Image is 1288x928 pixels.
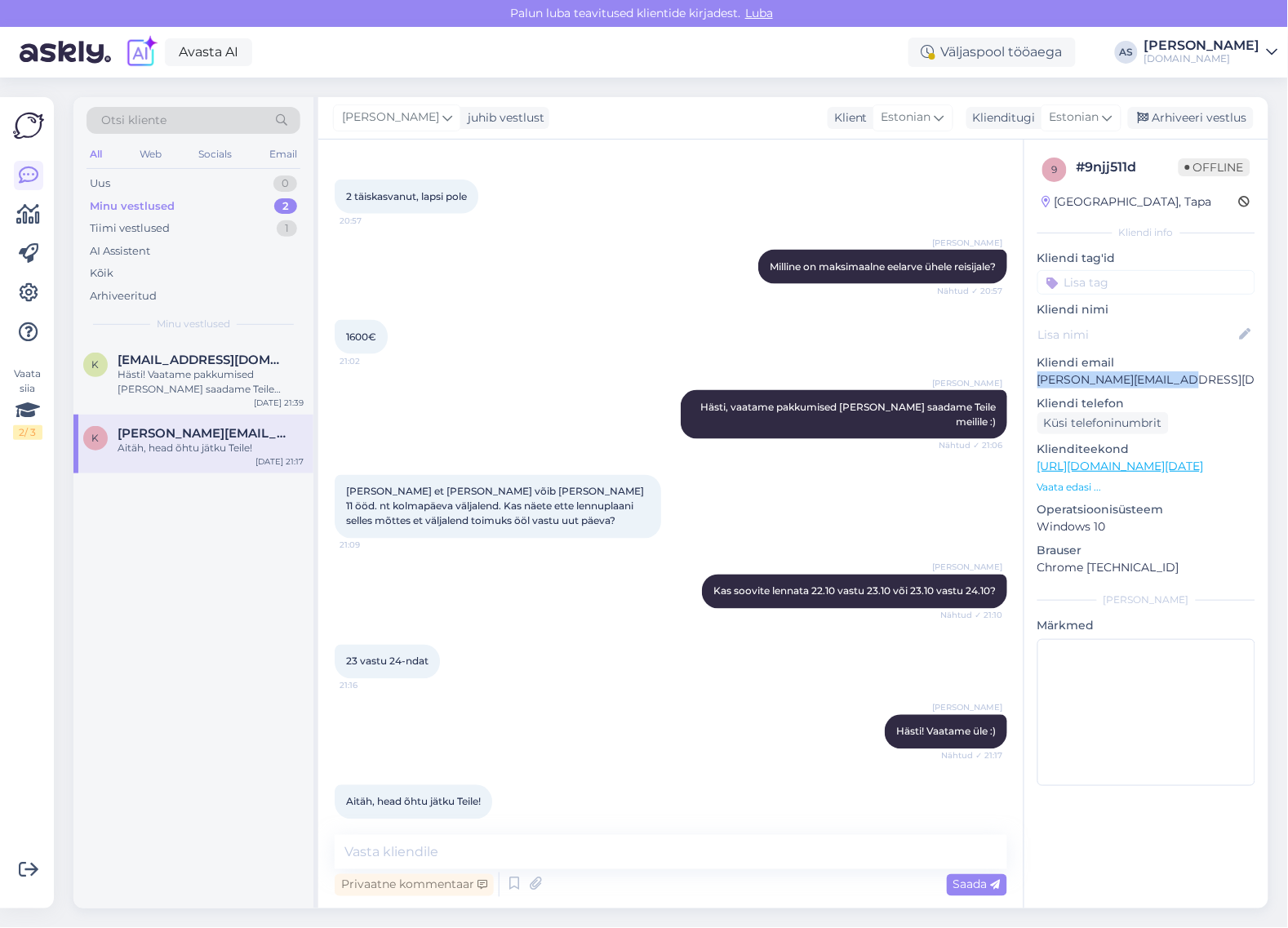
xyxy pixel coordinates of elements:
[90,220,170,237] div: Tiimi vestlused
[908,38,1076,67] div: Väljaspool tööaega
[346,486,646,527] span: [PERSON_NAME] et [PERSON_NAME] võib [PERSON_NAME] 11 ööd. nt kolmapäeva väljalend. Kas näete ette...
[342,109,439,127] span: [PERSON_NAME]
[1037,617,1255,634] p: Märkmed
[770,260,996,273] span: Milline on maksimaalne eelarve ühele reisijale?
[940,610,1002,622] span: Nähtud ✓ 21:10
[90,175,110,192] div: Uus
[90,198,175,215] div: Minu vestlused
[896,726,996,738] span: Hästi! Vaatame üle :)
[340,355,401,367] span: 21:02
[124,35,158,69] img: explore-ai
[340,680,401,692] span: 21:16
[1042,193,1212,211] div: [GEOGRAPHIC_DATA], Tapa
[932,562,1002,574] span: [PERSON_NAME]
[1037,459,1204,473] a: [URL][DOMAIN_NAME][DATE]
[118,353,287,367] span: Kerli.pelt@gmail.com
[1037,542,1255,559] p: Brauser
[1050,109,1099,127] span: Estonian
[118,441,304,455] div: Aitäh, head õhtu jätku Teile!
[1037,225,1255,240] div: Kliendi info
[1037,501,1255,518] p: Operatsioonisüsteem
[1038,326,1237,344] input: Lisa nimi
[255,455,304,468] div: [DATE] 21:17
[461,109,544,127] div: juhib vestlust
[937,285,1002,297] span: Nähtud ✓ 20:57
[157,317,230,331] span: Minu vestlused
[953,877,1001,892] span: Saada
[1115,41,1138,64] div: AS
[932,237,1002,249] span: [PERSON_NAME]
[1144,39,1260,52] div: [PERSON_NAME]
[932,702,1002,714] span: [PERSON_NAME]
[340,215,401,227] span: 20:57
[941,750,1002,762] span: Nähtud ✓ 21:17
[1037,441,1255,458] p: Klienditeekond
[700,401,998,428] span: Hästi, vaatame pakkumised [PERSON_NAME] saadame Teile meilile :)
[101,112,167,129] span: Otsi kliente
[346,655,429,668] span: 23 vastu 24-ndat
[1037,518,1255,535] p: Windows 10
[1077,158,1179,177] div: # 9njj511d
[1037,371,1255,389] p: [PERSON_NAME][EMAIL_ADDRESS][DOMAIN_NAME]
[1037,301,1255,318] p: Kliendi nimi
[92,432,100,444] span: k
[1037,354,1255,371] p: Kliendi email
[1037,270,1255,295] input: Lisa tag
[346,190,467,202] span: 2 täiskasvanut, lapsi pole
[165,38,252,66] a: Avasta AI
[1037,559,1255,576] p: Chrome [TECHNICAL_ID]
[1037,593,1255,607] div: [PERSON_NAME]
[1037,412,1169,434] div: Küsi telefoninumbrit
[828,109,868,127] div: Klient
[92,358,100,371] span: K
[713,585,996,597] span: Kas soovite lennata 22.10 vastu 23.10 või 23.10 vastu 24.10?
[1128,107,1254,129] div: Arhiveeri vestlus
[340,539,401,552] span: 21:09
[13,425,42,440] div: 2 / 3
[1179,158,1250,176] span: Offline
[13,110,44,141] img: Askly Logo
[87,144,105,165] div: All
[90,288,157,304] div: Arhiveeritud
[13,366,42,440] div: Vaata siia
[254,397,304,409] div: [DATE] 21:39
[1037,480,1255,495] p: Vaata edasi ...
[966,109,1036,127] div: Klienditugi
[273,175,297,192] div: 0
[1144,39,1278,65] a: [PERSON_NAME][DOMAIN_NAME]
[136,144,165,165] div: Web
[882,109,931,127] span: Estonian
[1144,52,1260,65] div: [DOMAIN_NAME]
[932,377,1002,389] span: [PERSON_NAME]
[266,144,300,165] div: Email
[90,265,113,282] div: Kõik
[90,243,150,260] div: AI Assistent
[195,144,235,165] div: Socials
[118,367,304,397] div: Hästi! Vaatame pakkumised [PERSON_NAME] saadame Teile parimad valikud meilile esimesel võimalusel :)
[274,198,297,215] div: 2
[740,6,778,20] span: Luba
[346,796,481,808] span: Aitäh, head õhtu jätku Teile!
[1037,395,1255,412] p: Kliendi telefon
[346,331,376,343] span: 1600€
[1052,163,1058,175] span: 9
[1037,250,1255,267] p: Kliendi tag'id
[939,440,1002,452] span: Nähtud ✓ 21:06
[118,426,287,441] span: karol@autobussirent.ee
[335,874,494,896] div: Privaatne kommentaar
[277,220,297,237] div: 1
